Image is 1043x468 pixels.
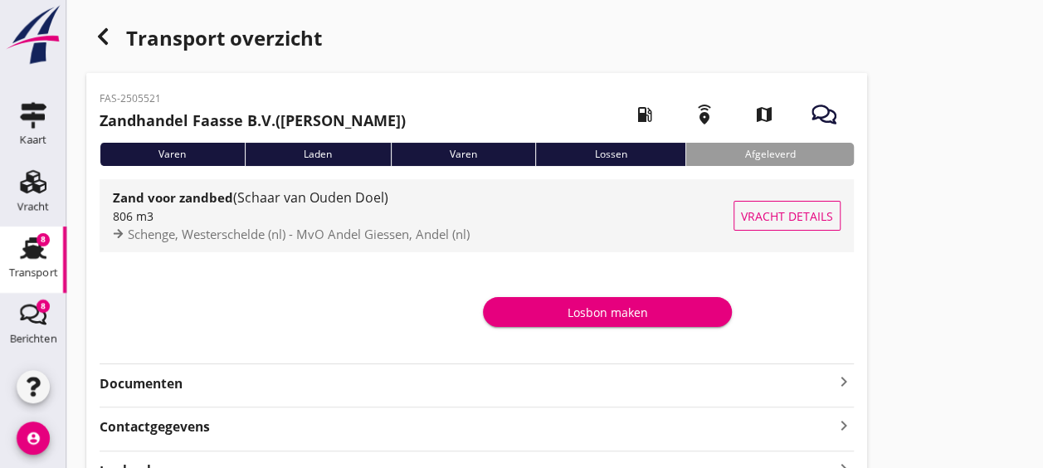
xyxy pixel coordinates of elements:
[17,201,50,212] div: Vracht
[100,110,275,130] strong: Zandhandel Faasse B.V.
[100,91,406,106] p: FAS-2505521
[10,334,57,344] div: Berichten
[483,297,732,327] button: Losbon maken
[685,143,854,166] div: Afgeleverd
[734,201,841,231] button: Vracht details
[113,207,734,225] div: 806 m3
[621,91,668,138] i: local_gas_station
[100,110,406,132] h2: ([PERSON_NAME])
[741,91,787,138] i: map
[37,233,50,246] div: 8
[496,304,719,321] div: Losbon maken
[9,267,58,278] div: Transport
[100,417,210,436] strong: Contactgegevens
[17,422,50,455] i: account_circle
[86,20,867,60] div: Transport overzicht
[100,179,854,252] a: Zand voor zandbed(Schaar van Ouden Doel)806 m3Schenge, Westerschelde (nl) - MvO Andel Giessen, An...
[3,4,63,66] img: logo-small.a267ee39.svg
[128,226,470,242] span: Schenge, Westerschelde (nl) - MvO Andel Giessen, Andel (nl)
[100,374,834,393] strong: Documenten
[681,91,728,138] i: emergency_share
[37,300,50,313] div: 8
[113,189,233,206] strong: Zand voor zandbed
[245,143,391,166] div: Laden
[834,372,854,392] i: keyboard_arrow_right
[100,143,245,166] div: Varen
[741,207,833,225] span: Vracht details
[20,134,46,145] div: Kaart
[233,188,388,207] span: (Schaar van Ouden Doel)
[834,414,854,436] i: keyboard_arrow_right
[391,143,536,166] div: Varen
[535,143,685,166] div: Lossen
